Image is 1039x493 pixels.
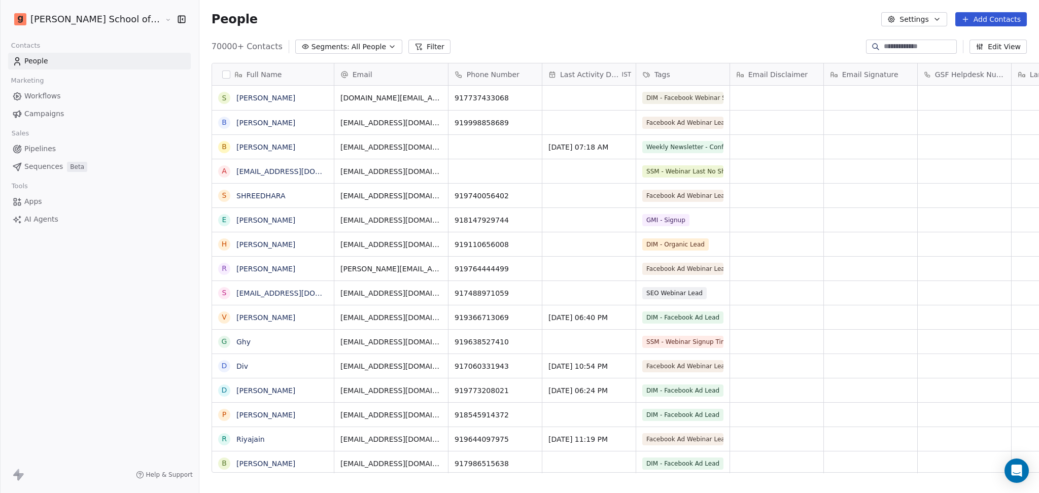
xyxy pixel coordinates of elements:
a: Div [236,362,248,370]
span: 919998858689 [455,118,536,128]
span: Last Activity Date [560,69,620,80]
span: Facebook Ad Webinar Lead [642,117,723,129]
span: Apps [24,196,42,207]
div: D [221,361,227,371]
div: Email [334,63,448,85]
a: SHREEDHARA [236,192,285,200]
span: DIM - Facebook Webinar Signup Time [642,92,723,104]
span: Facebook Ad Webinar Lead [642,263,723,275]
span: [DATE] 06:24 PM [548,385,630,396]
div: H [222,239,227,250]
a: [EMAIL_ADDRESS][DOMAIN_NAME] [236,289,361,297]
span: SSM - Webinar Signup Time [642,336,723,348]
button: Edit View [969,40,1027,54]
span: Facebook Ad Webinar Lead [642,433,723,445]
a: Ghy [236,338,251,346]
span: DIM - Facebook Ad Lead [642,409,723,421]
span: [EMAIL_ADDRESS][DOMAIN_NAME] [340,434,442,444]
a: [PERSON_NAME] [236,216,295,224]
span: DIM - Facebook Ad Lead [642,457,723,470]
span: [DATE] 11:19 PM [548,434,630,444]
a: People [8,53,191,69]
span: People [24,56,48,66]
span: 919638527410 [455,337,536,347]
span: 917986515638 [455,459,536,469]
a: [PERSON_NAME] [236,460,295,468]
span: 918545914372 [455,410,536,420]
span: [EMAIL_ADDRESS][DOMAIN_NAME] [340,166,442,177]
a: Workflows [8,88,191,104]
button: Settings [881,12,947,26]
a: Apps [8,193,191,210]
div: Last Activity DateIST [542,63,636,85]
span: SEO Webinar Lead [642,287,707,299]
span: Phone Number [467,69,519,80]
span: 70000+ Contacts [212,41,283,53]
a: AI Agents [8,211,191,228]
span: [DATE] 06:40 PM [548,312,630,323]
div: R [222,263,227,274]
span: [EMAIL_ADDRESS][DOMAIN_NAME] [340,215,442,225]
span: Full Name [247,69,282,80]
span: Segments: [311,42,350,52]
span: [DOMAIN_NAME][EMAIL_ADDRESS][DOMAIN_NAME] [340,93,442,103]
span: [EMAIL_ADDRESS][DOMAIN_NAME] [340,118,442,128]
div: p [222,409,226,420]
div: GSF Helpdesk Number [918,63,1011,85]
span: [PERSON_NAME][EMAIL_ADDRESS][DOMAIN_NAME] [340,264,442,274]
span: DIM - Organic Lead [642,238,709,251]
a: [PERSON_NAME] [236,94,295,102]
span: DIM - Facebook Ad Lead [642,384,723,397]
span: Weekly Newsletter - Confirmed [642,141,723,153]
div: a [222,166,227,177]
span: 919366713069 [455,312,536,323]
span: DIM - Facebook Ad Lead [642,311,723,324]
span: All People [352,42,386,52]
span: Facebook Ad Webinar Lead [642,360,723,372]
span: Marketing [7,73,48,88]
a: [PERSON_NAME] [236,386,295,395]
span: [EMAIL_ADDRESS][DOMAIN_NAME] [340,191,442,201]
span: 917737433068 [455,93,536,103]
div: S [222,93,226,103]
span: IST [622,71,632,79]
span: Sequences [24,161,63,172]
span: Tools [7,179,32,194]
button: Add Contacts [955,12,1027,26]
button: [PERSON_NAME] School of Finance LLP [12,11,158,28]
div: R [222,434,227,444]
div: V [222,312,227,323]
span: [EMAIL_ADDRESS][DOMAIN_NAME] [340,142,442,152]
a: [PERSON_NAME] [236,119,295,127]
span: 917488971059 [455,288,536,298]
span: 918147929744 [455,215,536,225]
span: Email Signature [842,69,898,80]
span: GSF Helpdesk Number [935,69,1005,80]
div: D [221,385,227,396]
span: [DATE] 10:54 PM [548,361,630,371]
div: B [222,117,227,128]
div: E [222,215,226,225]
div: Tags [636,63,730,85]
span: [EMAIL_ADDRESS][DOMAIN_NAME] [340,312,442,323]
span: Email Disclaimer [748,69,808,80]
div: S [222,190,226,201]
div: Open Intercom Messenger [1005,459,1029,483]
div: G [221,336,227,347]
span: [EMAIL_ADDRESS][DOMAIN_NAME] [340,337,442,347]
span: Campaigns [24,109,64,119]
a: [PERSON_NAME] [236,265,295,273]
div: B [222,458,227,469]
span: 919644097975 [455,434,536,444]
span: [EMAIL_ADDRESS][DOMAIN_NAME] [340,239,442,250]
span: Facebook Ad Webinar Lead [642,190,723,202]
span: 919764444499 [455,264,536,274]
span: GMI - Signup [642,214,689,226]
span: [EMAIL_ADDRESS][DOMAIN_NAME] [340,385,442,396]
a: [EMAIL_ADDRESS][DOMAIN_NAME] [236,167,361,175]
div: Email Disclaimer [730,63,823,85]
a: Campaigns [8,105,191,122]
span: AI Agents [24,214,58,225]
a: [PERSON_NAME] [236,143,295,151]
span: Email [353,69,372,80]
